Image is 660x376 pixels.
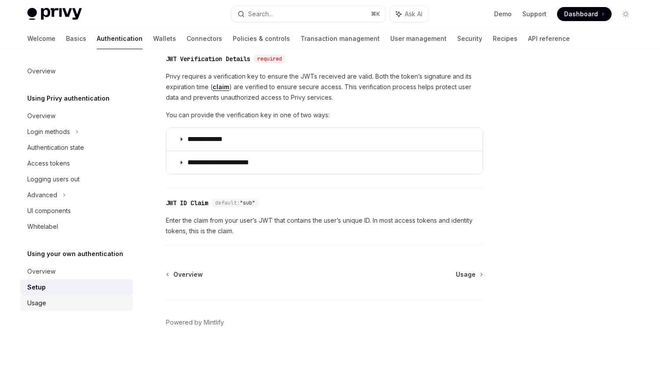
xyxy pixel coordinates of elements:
[213,83,229,91] a: claim
[166,199,208,207] div: JWT ID Claim
[619,7,633,21] button: Toggle dark mode
[27,142,84,153] div: Authentication state
[456,270,482,279] a: Usage
[27,28,55,49] a: Welcome
[27,282,46,293] div: Setup
[27,249,123,259] h5: Using your own authentication
[20,279,133,295] a: Setup
[390,28,447,49] a: User management
[20,264,133,279] a: Overview
[20,171,133,187] a: Logging users out
[20,155,133,171] a: Access tokens
[494,10,512,18] a: Demo
[27,66,55,76] div: Overview
[166,215,483,236] span: Enter the claim from your user’s JWT that contains the user’s unique ID. In most access tokens an...
[166,318,224,327] a: Powered by Mintlify
[173,270,203,279] span: Overview
[27,158,70,169] div: Access tokens
[27,93,110,104] h5: Using Privy authentication
[493,28,517,49] a: Recipes
[27,221,58,232] div: Whitelabel
[27,127,70,137] div: Login methods
[27,190,57,200] div: Advanced
[301,28,380,49] a: Transaction management
[27,111,55,121] div: Overview
[240,199,255,206] span: "sub"
[97,28,143,49] a: Authentication
[20,295,133,311] a: Usage
[233,28,290,49] a: Policies & controls
[166,110,483,120] span: You can provide the verification key in one of two ways:
[371,11,380,18] span: ⌘ K
[27,206,71,216] div: UI components
[231,6,385,22] button: Search...⌘K
[405,10,422,18] span: Ask AI
[564,10,598,18] span: Dashboard
[27,8,82,20] img: light logo
[27,266,55,277] div: Overview
[66,28,86,49] a: Basics
[215,199,240,206] span: default:
[390,6,429,22] button: Ask AI
[166,71,483,103] span: Privy requires a verification key to ensure the JWTs received are valid. Both the token’s signatu...
[187,28,222,49] a: Connectors
[27,298,46,308] div: Usage
[167,270,203,279] a: Overview
[20,63,133,79] a: Overview
[166,54,250,63] div: JWT Verification Details
[528,28,570,49] a: API reference
[522,10,546,18] a: Support
[20,108,133,124] a: Overview
[457,28,482,49] a: Security
[20,140,133,155] a: Authentication state
[248,9,273,19] div: Search...
[254,54,286,63] div: required
[153,28,176,49] a: Wallets
[20,219,133,235] a: Whitelabel
[557,7,612,21] a: Dashboard
[20,203,133,219] a: UI components
[456,270,476,279] span: Usage
[27,174,80,184] div: Logging users out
